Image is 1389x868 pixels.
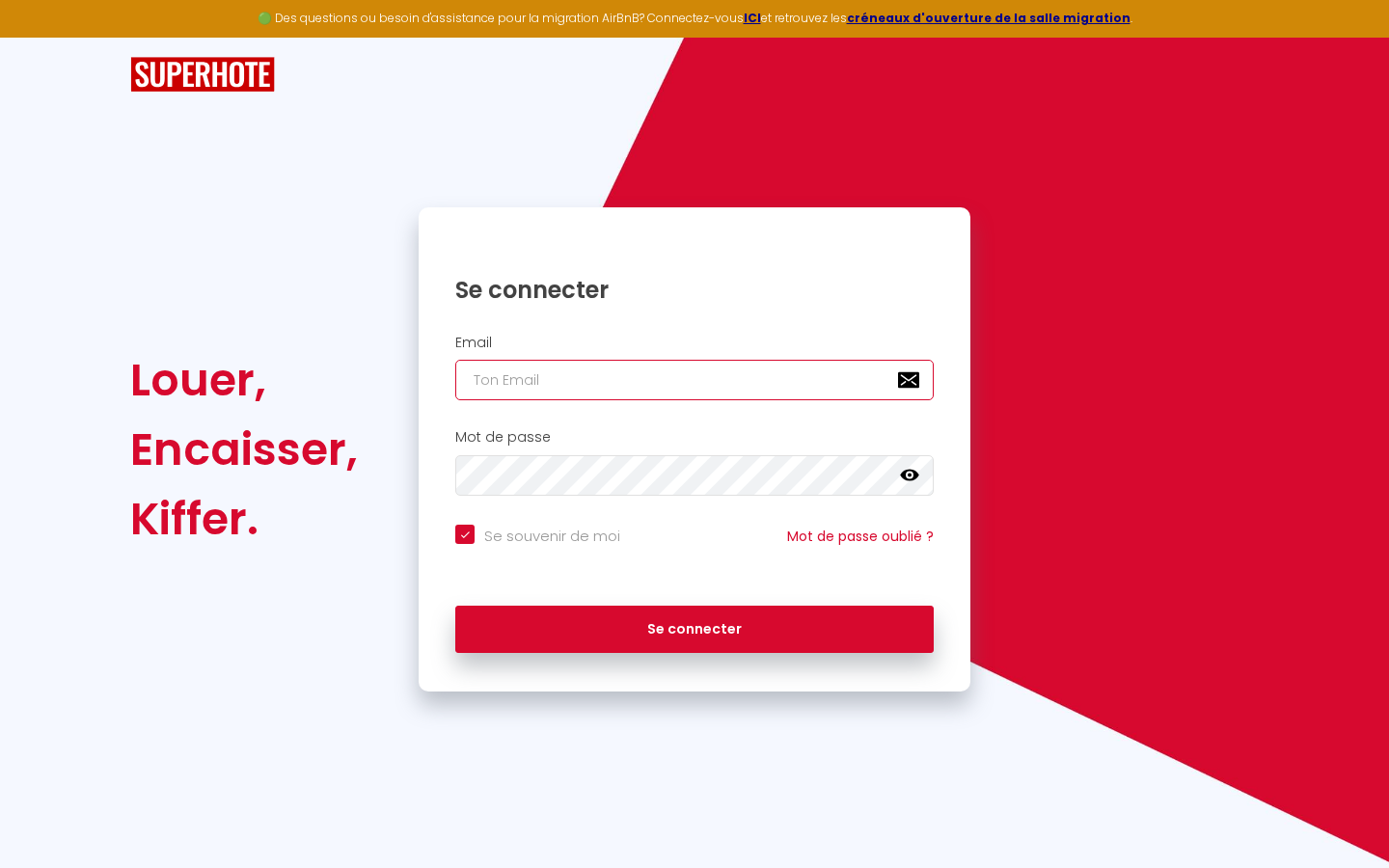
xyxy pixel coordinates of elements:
[130,57,275,93] img: SuperHote logo
[15,8,73,66] button: Ouvrir le widget de chat LiveChat
[130,415,358,484] div: Encaisser,
[455,335,934,351] h2: Email
[787,527,934,546] a: Mot de passe oublié ?
[130,345,358,415] div: Louer,
[847,10,1130,26] a: créneaux d'ouverture de la salle migration
[455,606,934,654] button: Se connecter
[744,10,761,26] a: ICI
[455,275,934,305] h1: Se connecter
[455,360,934,400] input: Ton Email
[455,429,934,446] h2: Mot de passe
[130,484,358,554] div: Kiffer.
